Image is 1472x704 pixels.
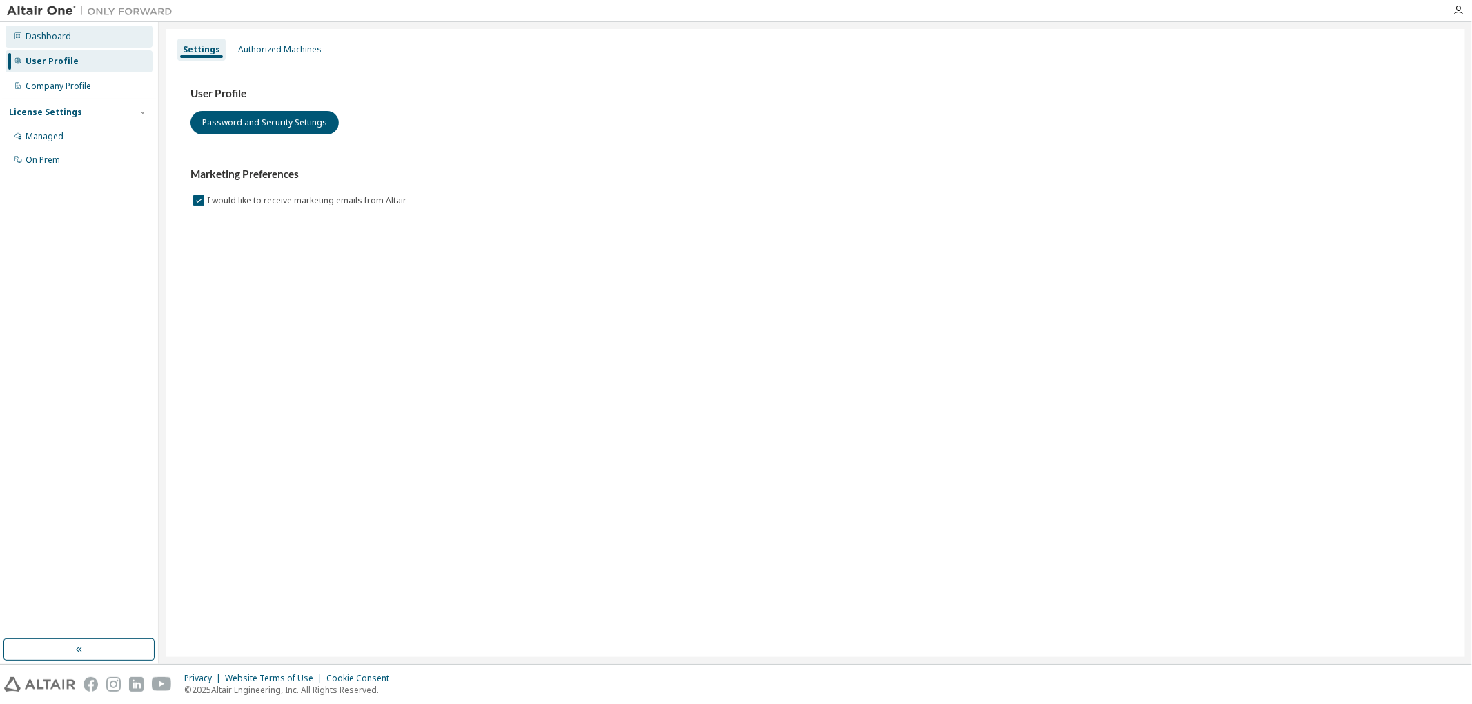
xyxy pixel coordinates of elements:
div: Dashboard [26,31,71,42]
div: Authorized Machines [238,44,322,55]
div: On Prem [26,154,60,165]
img: linkedin.svg [129,677,144,692]
h3: Marketing Preferences [190,168,1440,181]
div: User Profile [26,56,79,67]
img: instagram.svg [106,677,121,692]
div: Managed [26,131,63,142]
img: facebook.svg [84,677,98,692]
div: Privacy [184,673,225,684]
img: Altair One [7,4,179,18]
p: © 2025 Altair Engineering, Inc. All Rights Reserved. [184,684,398,696]
label: I would like to receive marketing emails from Altair [207,192,409,209]
div: Settings [183,44,220,55]
div: Cookie Consent [326,673,398,684]
div: License Settings [9,107,82,118]
button: Password and Security Settings [190,111,339,134]
img: youtube.svg [152,677,172,692]
h3: User Profile [190,87,1440,101]
div: Website Terms of Use [225,673,326,684]
div: Company Profile [26,81,91,92]
img: altair_logo.svg [4,677,75,692]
